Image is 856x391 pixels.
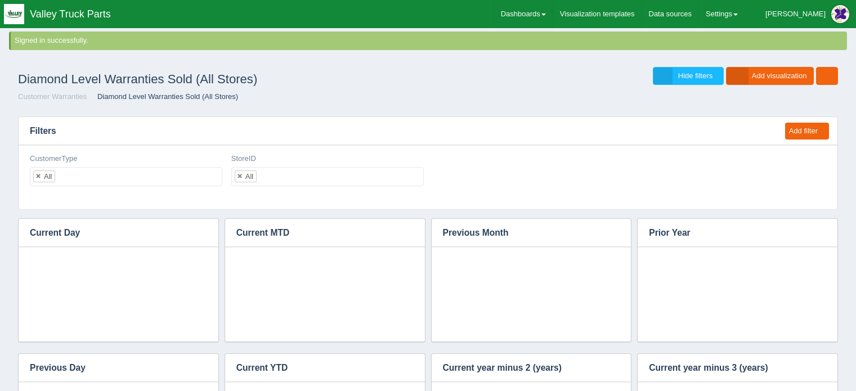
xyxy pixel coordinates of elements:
h3: Prior Year [638,219,821,247]
h3: Current Day [19,219,201,247]
div: All [245,173,253,180]
h3: Current year minus 3 (years) [638,354,821,382]
h3: Filters [19,117,774,145]
h3: Current MTD [225,219,408,247]
h3: Current YTD [225,354,408,382]
a: Add visualization [726,67,814,86]
span: Hide filters [678,71,712,80]
label: StoreID [231,154,256,164]
div: [PERSON_NAME] [765,3,826,25]
h3: Current year minus 2 (years) [432,354,615,382]
button: Add filter [785,123,829,140]
h1: Diamond Level Warranties Sold (All Stores) [18,67,428,92]
li: Diamond Level Warranties Sold (All Stores) [89,92,238,102]
a: Customer Warranties [18,92,87,101]
h3: Previous Month [432,219,615,247]
div: Signed in successfully. [15,35,845,46]
a: Hide filters [653,67,724,86]
h3: Previous Day [19,354,201,382]
label: CustomerType [30,154,78,164]
span: Valley Truck Parts [30,8,111,20]
img: q1blfpkbivjhsugxdrfq.png [4,4,24,24]
div: All [44,173,52,180]
img: Profile Picture [831,5,849,23]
